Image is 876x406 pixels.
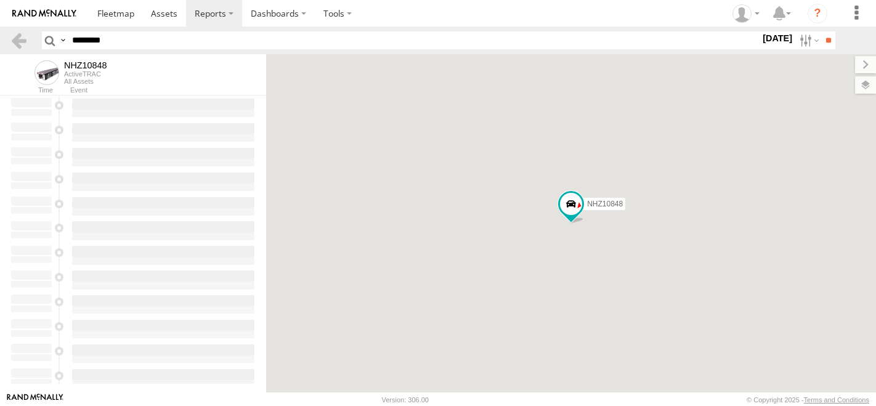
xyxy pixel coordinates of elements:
[804,396,869,404] a: Terms and Conditions
[64,70,107,78] div: ActiveTRAC
[795,31,821,49] label: Search Filter Options
[728,4,764,23] div: Zulema McIntosch
[382,396,429,404] div: Version: 306.00
[7,394,63,406] a: Visit our Website
[587,200,623,208] span: NHZ10848
[58,31,68,49] label: Search Query
[747,396,869,404] div: © Copyright 2025 -
[10,31,28,49] a: Back to previous Page
[64,78,107,85] div: All Assets
[760,31,795,45] label: [DATE]
[12,9,76,18] img: rand-logo.svg
[64,60,107,70] div: NHZ10848 - View Asset History
[10,87,53,94] div: Time
[808,4,827,23] i: ?
[70,87,266,94] div: Event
